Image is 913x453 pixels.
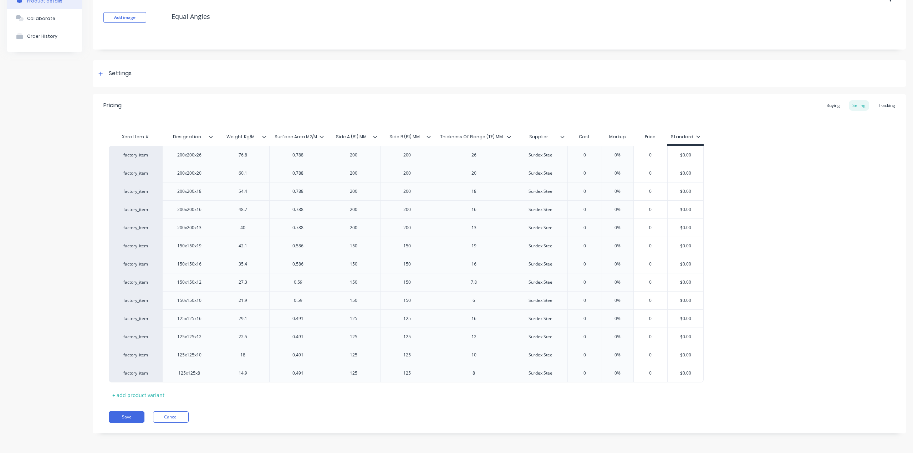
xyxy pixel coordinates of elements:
div: 48.7 [225,205,261,214]
div: 125x125x10 [172,350,207,360]
div: $0.00 [668,292,703,309]
div: Side A (B1) MM [327,130,380,144]
div: $0.00 [668,237,703,255]
div: factory_item [116,370,155,376]
div: factory_item150x150x1227.30.591501507.8Surdex Steel00%0$0.00 [109,273,704,291]
div: 125 [336,369,371,378]
div: 150x150x10 [172,296,207,305]
textarea: Equal Angles [168,8,801,25]
div: 0 [567,328,602,346]
div: 200 [336,150,371,160]
div: factory_item125x125x10180.49112512510Surdex Steel00%0$0.00 [109,346,704,364]
div: 200 [389,150,425,160]
div: 150 [336,296,371,305]
div: 0% [600,364,636,382]
div: 0.491 [280,369,316,378]
div: Xero Item # [109,130,162,144]
div: factory_item125x125x1222.50.49112512512Surdex Steel00%0$0.00 [109,328,704,346]
div: 0 [567,164,602,182]
div: 0% [600,255,636,273]
div: 150 [389,296,425,305]
div: 0 [567,292,602,309]
div: 0 [633,328,668,346]
div: factory_item [116,243,155,249]
div: 16 [456,314,492,323]
div: Surface Area M2/M [269,130,327,144]
div: 0 [633,255,668,273]
div: 0 [633,219,668,237]
div: Thickness Of Flange (TF) MM [434,128,510,146]
div: 0% [600,146,636,164]
div: Surdex Steel [523,314,559,323]
div: factory_item [116,188,155,195]
div: factory_item [116,206,155,213]
div: 54.4 [225,187,261,196]
div: factory_item [116,315,155,322]
div: 0 [633,201,668,218]
div: 125 [389,332,425,341]
div: 16 [456,259,492,269]
div: 125 [389,314,425,323]
div: 200x200x26 [172,150,207,160]
div: 76.8 [225,150,261,160]
div: Surdex Steel [523,223,559,232]
div: 150x150x16 [172,259,207,269]
div: Supplier [514,128,563,146]
div: Standard [671,134,700,140]
div: Surdex Steel [523,187,559,196]
div: 18 [456,187,492,196]
div: 0.788 [280,223,316,232]
div: 0 [633,310,668,328]
div: 0 [567,346,602,364]
div: 150 [389,259,425,269]
div: Side B (B1) MM [380,130,434,144]
div: 150 [336,241,371,251]
div: Surdex Steel [523,332,559,341]
div: 0.586 [280,241,316,251]
div: 0% [600,237,636,255]
div: 16 [456,205,492,214]
div: 0% [600,346,636,364]
div: 0 [567,237,602,255]
div: Surdex Steel [523,259,559,269]
div: Cost [567,130,602,144]
div: Surdex Steel [523,296,559,305]
div: 200 [336,169,371,178]
div: factory_item150x150x1021.90.591501506Surdex Steel00%0$0.00 [109,291,704,309]
div: 40 [225,223,261,232]
div: factory_item150x150x1942.10.58615015019Surdex Steel00%0$0.00 [109,237,704,255]
div: factory_item200x200x2676.80.78820020026Surdex Steel00%0$0.00 [109,146,704,164]
div: $0.00 [668,346,703,364]
div: Supplier [514,130,567,144]
div: Surdex Steel [523,205,559,214]
div: Price [633,130,668,144]
div: Side A (B1) MM [327,128,376,146]
div: 0% [600,164,636,182]
div: 200x200x18 [172,187,207,196]
div: 150x150x19 [172,241,207,251]
div: $0.00 [668,255,703,273]
div: factory_item [116,297,155,304]
div: factory_item [116,225,155,231]
div: 0 [633,292,668,309]
div: 200x200x13 [172,223,207,232]
div: 0 [567,273,602,291]
div: 0.491 [280,332,316,341]
div: 0 [567,201,602,218]
div: 0 [567,255,602,273]
div: 125 [389,350,425,360]
div: 60.1 [225,169,261,178]
div: 200 [336,223,371,232]
button: Order History [7,27,82,45]
div: Surdex Steel [523,241,559,251]
div: $0.00 [668,201,703,218]
div: 0% [600,201,636,218]
div: Surdex Steel [523,369,559,378]
div: 6 [456,296,492,305]
div: $0.00 [668,146,703,164]
div: 12 [456,332,492,341]
div: factory_item [116,170,155,176]
div: factory_item200x200x1648.70.78820020016Surdex Steel00%0$0.00 [109,200,704,218]
div: 0% [600,273,636,291]
div: $0.00 [668,328,703,346]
